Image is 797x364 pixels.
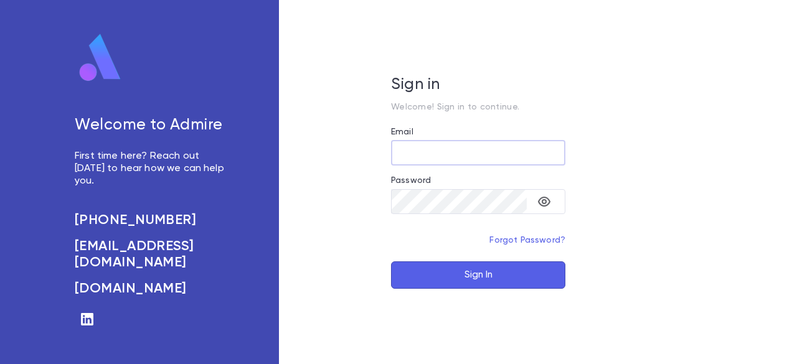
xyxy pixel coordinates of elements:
a: Forgot Password? [489,236,565,245]
p: First time here? Reach out [DATE] to hear how we can help you. [75,150,229,187]
button: toggle password visibility [532,189,557,214]
img: logo [75,33,126,83]
label: Password [391,175,431,185]
label: Email [391,127,413,137]
button: Sign In [391,261,565,289]
h5: Welcome to Admire [75,116,229,135]
p: Welcome! Sign in to continue. [391,102,565,112]
a: [DOMAIN_NAME] [75,281,229,297]
a: [PHONE_NUMBER] [75,212,229,228]
a: [EMAIL_ADDRESS][DOMAIN_NAME] [75,238,229,271]
h5: Sign in [391,76,565,95]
